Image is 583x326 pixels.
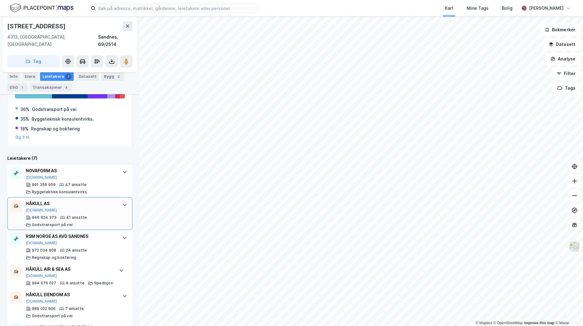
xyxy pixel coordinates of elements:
div: 24 ansatte [66,248,87,253]
div: [STREET_ADDRESS] [7,21,67,31]
img: Z [569,241,580,252]
div: Kart [445,5,453,12]
div: 7 ansatte [65,306,84,311]
div: 36% [20,106,29,113]
div: Info [7,72,20,81]
div: RSM NORGE AS AVD SANDNES [26,233,116,240]
div: Sandnes, 69/2514 [98,33,132,48]
div: 35% [20,115,29,123]
div: Mine Tags [467,5,489,12]
div: HÅKULL EIENDOM AS [26,291,116,298]
div: 991 356 959 [32,182,56,187]
img: logo.f888ab2527a4732fd821a326f86c7f29.svg [10,3,73,13]
div: NOVAFORM AS [26,167,116,174]
div: 972 034 908 [32,248,56,253]
button: Datasett [544,38,581,50]
div: Leietakere [40,72,74,81]
div: 989 022 806 [32,306,56,311]
div: Regnskap og bokføring [32,255,76,260]
div: Bygg [101,72,124,81]
button: [DOMAIN_NAME] [26,175,57,180]
div: Byggeteknisk konsulentvirks. [32,190,88,194]
iframe: Chat Widget [553,297,583,326]
div: Godstransport på vei [32,106,77,113]
button: Filter [551,67,581,80]
button: Bokmerker [540,24,581,36]
div: Eiere [22,72,38,81]
div: HÅKULL AS [26,200,116,207]
div: 18% [20,125,29,132]
div: 7 [65,74,71,80]
a: Improve this map [524,321,554,325]
button: [DOMAIN_NAME] [26,241,57,245]
div: 41 ansatte [66,215,87,220]
button: [DOMAIN_NAME] [26,299,57,304]
div: ESG [7,83,28,92]
button: Tag [7,55,60,67]
div: 2 [115,74,121,80]
div: 47 ansatte [65,182,87,187]
div: 8 ansatte [66,281,84,286]
div: Spedisjon [94,281,113,286]
button: Tags [552,82,581,94]
div: Datasett [76,72,99,81]
div: Regnskap og bokføring [31,125,80,132]
a: OpenStreetMap [493,321,523,325]
div: Leietakere (7) [7,155,132,162]
input: Søk på adresse, matrikkel, gårdeiere, leietakere eller personer [96,4,258,13]
div: 946 624 373 [32,215,56,220]
div: Byggeteknisk konsulentvirks. [32,115,94,123]
div: 4 [63,84,69,91]
button: Og 3 til [15,135,29,140]
div: 994 076 027 [32,281,56,286]
a: Mapbox [476,321,492,325]
div: Bolig [502,5,513,12]
button: [DOMAIN_NAME] [26,208,57,213]
div: Godstransport på vei [32,314,73,318]
div: 4313, [GEOGRAPHIC_DATA], [GEOGRAPHIC_DATA] [7,33,98,48]
div: Transaksjoner [30,83,72,92]
button: [DOMAIN_NAME] [26,273,57,278]
div: Kontrollprogram for chat [553,297,583,326]
div: HÅKULL AIR & SEA AS [26,266,113,273]
div: [PERSON_NAME] [529,5,564,12]
div: 1 [19,84,25,91]
div: Godstransport på vei [32,222,73,227]
button: Analyse [545,53,581,65]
